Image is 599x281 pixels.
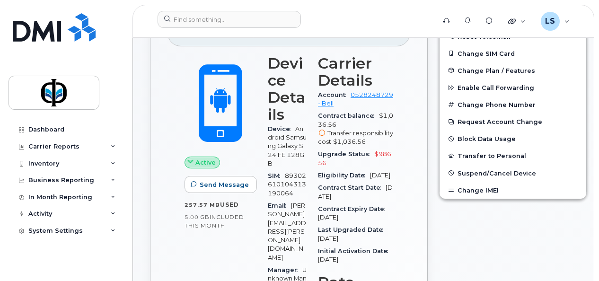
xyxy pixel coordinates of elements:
span: $986.56 [318,150,393,166]
button: Send Message [185,176,257,193]
span: Device [268,125,295,132]
input: Find something... [158,11,301,28]
span: Account [318,91,351,98]
span: [DATE] [318,256,338,263]
span: Change Plan / Features [458,67,535,74]
span: Suspend/Cancel Device [458,169,536,176]
h3: Carrier Details [318,55,393,89]
span: SIM [268,172,285,179]
a: 0528248729 - Bell [318,91,393,107]
button: Block Data Usage [440,130,586,147]
span: used [220,201,239,208]
span: LS [545,16,555,27]
span: Android Samsung Galaxy S24 FE 128GB [268,125,307,167]
span: Contract Expiry Date [318,205,389,212]
div: Luciann Sacrey [534,12,576,31]
span: Initial Activation Date [318,247,393,255]
span: [PERSON_NAME][EMAIL_ADDRESS][PERSON_NAME][DOMAIN_NAME] [268,202,306,261]
span: Send Message [200,180,249,189]
button: Suspend/Cancel Device [440,165,586,182]
span: included this month [185,213,244,229]
span: 5.00 GB [185,214,210,220]
button: Change Phone Number [440,96,586,113]
button: Transfer to Personal [440,147,586,164]
span: [DATE] [318,214,338,221]
button: Change SIM Card [440,45,586,62]
span: Last Upgraded Date [318,226,388,233]
span: $1,036.56 [318,112,393,146]
span: Eligibility Date [318,172,370,179]
h3: Device Details [268,55,307,123]
div: Quicklinks [502,12,532,31]
span: Active [195,158,216,167]
span: Contract balance [318,112,379,119]
span: $1,036.56 [333,138,366,145]
span: 257.57 MB [185,202,220,208]
span: Email [268,202,291,209]
span: [DATE] [318,235,338,242]
span: Enable Call Forwarding [458,84,534,91]
button: Request Account Change [440,113,586,130]
span: [DATE] [370,172,390,179]
span: [DATE] [318,184,393,200]
span: 89302610104313190064 [268,172,306,197]
span: Upgrade Status [318,150,374,158]
span: Transfer responsibility cost [318,130,393,145]
span: Manager [268,266,302,273]
button: Change Plan / Features [440,62,586,79]
span: Contract Start Date [318,184,386,191]
button: Change IMEI [440,182,586,199]
button: Enable Call Forwarding [440,79,586,96]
